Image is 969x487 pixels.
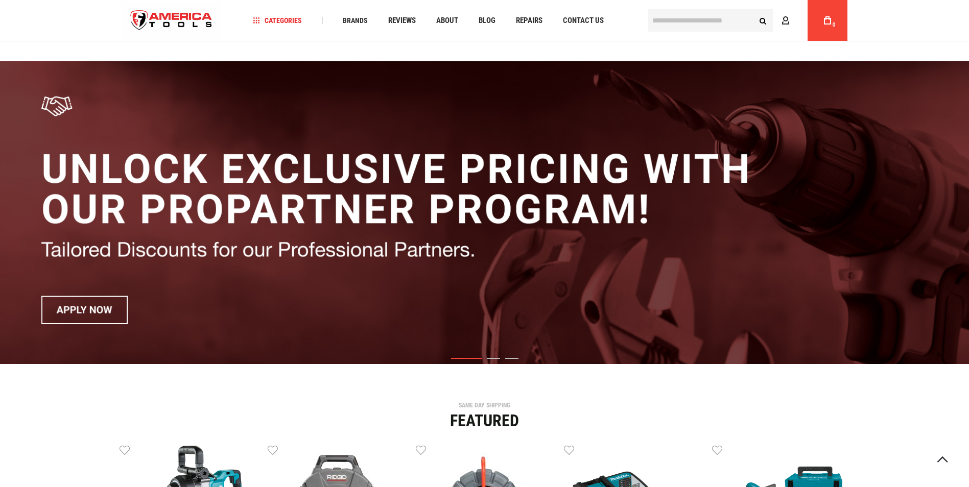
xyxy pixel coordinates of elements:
span: About [436,17,458,25]
a: About [432,14,463,28]
a: store logo [122,2,221,40]
div: SAME DAY SHIPPING [120,402,850,408]
a: Categories [248,14,306,28]
span: Repairs [516,17,542,25]
button: Search [753,11,773,30]
span: Reviews [388,17,416,25]
a: Blog [474,14,500,28]
a: Brands [338,14,372,28]
span: Blog [479,17,495,25]
a: Repairs [511,14,547,28]
span: Brands [343,17,368,24]
a: Reviews [384,14,420,28]
img: America Tools [122,2,221,40]
span: 0 [833,22,836,28]
span: Categories [253,17,302,24]
a: Contact Us [558,14,608,28]
span: Contact Us [563,17,604,25]
div: Featured [120,412,850,429]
